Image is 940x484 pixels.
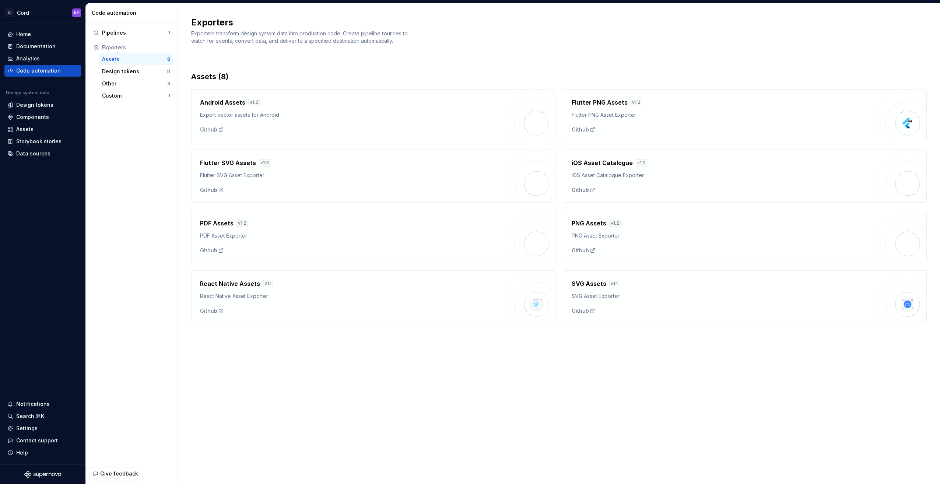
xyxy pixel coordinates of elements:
[99,53,173,65] button: Assets8
[4,28,81,40] a: Home
[16,449,28,456] div: Help
[200,232,504,239] div: PDF Asset Exporter
[200,279,260,288] h4: React Native Assets
[572,232,876,239] div: PNG Asset Exporter
[16,413,44,420] div: Search ⌘K
[572,219,606,228] h4: PNG Assets
[200,98,245,107] h4: Android Assets
[92,9,175,17] div: Code automation
[572,158,633,167] h4: iOS Asset Catalogue
[100,470,138,477] span: Give feedback
[572,279,606,288] h4: SVG Assets
[16,113,49,121] div: Components
[90,467,143,480] button: Give feedback
[200,307,224,315] a: Github
[99,66,173,77] button: Design tokens11
[572,172,876,179] div: iOS Asset Catalogue Exporter
[168,30,170,36] div: 1
[609,280,619,287] div: v 1.1
[166,69,170,74] div: 11
[4,136,81,147] a: Storybook stories
[17,9,29,17] div: Cord
[4,123,81,135] a: Assets
[636,159,647,166] div: v 1.2
[572,98,628,107] h4: Flutter PNG Assets
[200,126,224,133] a: Github
[16,101,53,109] div: Design tokens
[16,400,50,408] div: Notifications
[102,80,167,87] div: Other
[102,44,170,51] div: Exporters
[572,307,596,315] a: Github
[200,186,224,194] a: Github
[200,247,224,254] a: Github
[16,150,50,157] div: Data sources
[200,219,234,228] h4: PDF Assets
[572,247,596,254] a: Github
[248,99,260,106] div: v 1.2
[90,27,173,39] button: Pipelines1
[5,8,14,17] div: C/
[572,126,596,133] a: Github
[191,17,918,28] h2: Exporters
[4,99,81,111] a: Design tokens
[16,31,31,38] div: Home
[4,447,81,459] button: Help
[16,43,56,50] div: Documentation
[4,398,81,410] button: Notifications
[572,111,876,119] div: Flutter PNG Asset Exporter
[191,30,409,44] span: Exporters transform design system data into production code. Create pipeline routines to watch fo...
[4,65,81,77] a: Code automation
[263,280,273,287] div: v 1.1
[4,422,81,434] a: Settings
[16,126,34,133] div: Assets
[4,53,81,64] a: Analytics
[168,93,170,99] div: 1
[200,158,256,167] h4: Flutter SVG Assets
[16,55,40,62] div: Analytics
[200,111,504,119] div: Export vector assets for Android
[572,186,596,194] a: Github
[16,67,61,74] div: Code automation
[24,471,61,478] svg: Supernova Logo
[4,410,81,422] button: Search ⌘K
[102,92,168,99] div: Custom
[200,172,504,179] div: Flutter SVG Asset Exporter
[609,220,621,227] div: v 1.2
[16,425,38,432] div: Settings
[4,435,81,446] button: Contact support
[167,56,170,62] div: 8
[99,90,173,102] button: Custom1
[102,56,167,63] div: Assets
[99,78,173,90] button: Other3
[631,99,642,106] div: v 1.3
[4,111,81,123] a: Components
[236,220,248,227] div: v 1.2
[572,292,876,300] div: SVG Asset Exporter
[191,71,927,82] div: Assets (8)
[167,81,170,87] div: 3
[74,10,80,16] div: KH
[200,292,504,300] div: React Native Asset Exporter
[259,159,270,166] div: v 1.3
[4,41,81,52] a: Documentation
[102,68,166,75] div: Design tokens
[4,148,81,159] a: Data sources
[102,29,168,36] div: Pipelines
[1,5,84,21] button: C/CordKH
[6,90,49,96] div: Design system data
